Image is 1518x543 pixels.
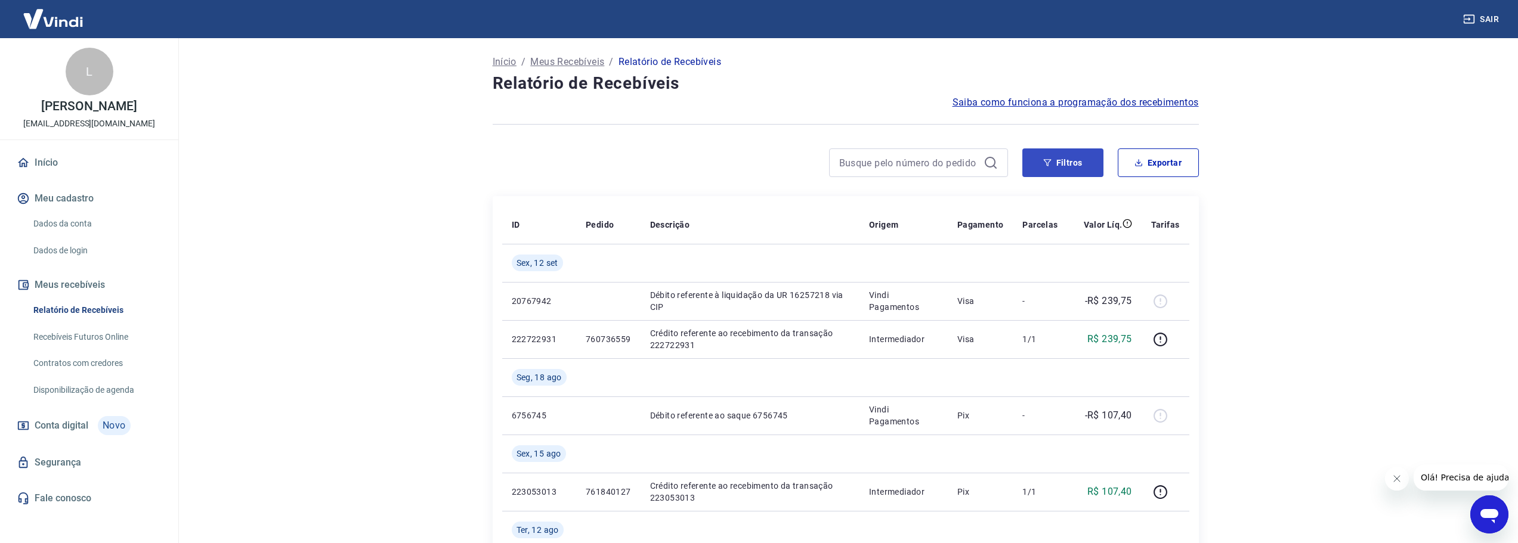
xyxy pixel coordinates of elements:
a: Dados da conta [29,212,164,236]
input: Busque pelo número do pedido [839,154,979,172]
iframe: Fechar mensagem [1385,467,1409,491]
p: - [1022,295,1058,307]
a: Contratos com credores [29,351,164,376]
a: Relatório de Recebíveis [29,298,164,322]
p: Intermediador [869,486,938,498]
p: Visa [957,295,1004,307]
p: Crédito referente ao recebimento da transação 222722931 [650,327,850,351]
iframe: Mensagem da empresa [1414,464,1508,491]
span: Seg, 18 ago [517,371,562,383]
p: / [521,55,525,69]
a: Meus Recebíveis [530,55,604,69]
p: 6756745 [512,409,567,421]
p: 223053013 [512,486,567,498]
a: Dados de login [29,238,164,263]
p: 20767942 [512,295,567,307]
h4: Relatório de Recebíveis [493,72,1199,95]
img: Vindi [14,1,92,37]
a: Disponibilização de agenda [29,378,164,402]
p: Valor Líq. [1084,219,1123,231]
a: Fale conosco [14,485,164,511]
span: Novo [98,416,131,435]
p: [EMAIL_ADDRESS][DOMAIN_NAME] [23,117,155,130]
p: 760736559 [586,333,631,345]
p: Débito referente ao saque 6756745 [650,409,850,421]
a: Recebíveis Futuros Online [29,325,164,349]
p: Vindi Pagamentos [869,404,938,427]
button: Exportar [1118,148,1199,177]
p: R$ 107,40 [1087,485,1132,499]
a: Segurança [14,449,164,476]
p: Descrição [650,219,690,231]
p: [PERSON_NAME] [41,100,137,113]
iframe: Botão para abrir a janela de mensagens [1470,495,1508,533]
p: Vindi Pagamentos [869,289,938,313]
p: / [609,55,613,69]
p: -R$ 239,75 [1085,294,1132,308]
button: Meus recebíveis [14,272,164,298]
span: Conta digital [35,417,88,434]
p: 222722931 [512,333,567,345]
span: Sex, 12 set [517,257,558,269]
span: Sex, 15 ago [517,448,561,460]
p: 1/1 [1022,333,1058,345]
p: Débito referente à liquidação da UR 16257218 via CIP [650,289,850,313]
p: Origem [869,219,898,231]
span: Ter, 12 ago [517,524,559,536]
button: Filtros [1022,148,1103,177]
p: Intermediador [869,333,938,345]
p: 761840127 [586,486,631,498]
a: Conta digitalNovo [14,411,164,440]
a: Início [493,55,517,69]
p: Pix [957,486,1004,498]
button: Sair [1461,8,1504,30]
button: Meu cadastro [14,185,164,212]
p: Pagamento [957,219,1004,231]
a: Saiba como funciona a programação dos recebimentos [953,95,1199,110]
p: R$ 239,75 [1087,332,1132,346]
p: 1/1 [1022,486,1058,498]
p: Parcelas [1022,219,1058,231]
p: Tarifas [1151,219,1180,231]
p: - [1022,409,1058,421]
p: -R$ 107,40 [1085,408,1132,423]
a: Início [14,150,164,176]
p: Pedido [586,219,614,231]
span: Olá! Precisa de ajuda? [7,8,100,18]
p: ID [512,219,520,231]
p: Pix [957,409,1004,421]
p: Crédito referente ao recebimento da transação 223053013 [650,480,850,504]
p: Relatório de Recebíveis [619,55,721,69]
p: Visa [957,333,1004,345]
div: L [66,48,113,95]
